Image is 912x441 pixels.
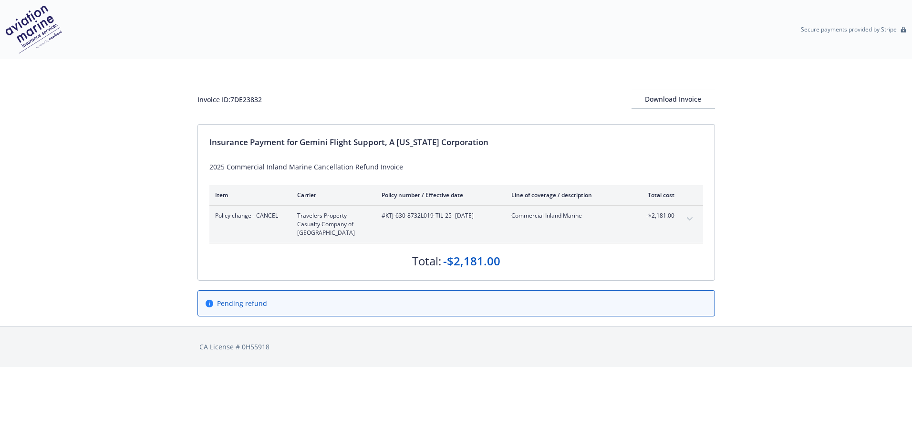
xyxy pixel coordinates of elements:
div: 2025 Commercial Inland Marine Cancellation Refund Invoice [209,162,703,172]
span: Travelers Property Casualty Company of [GEOGRAPHIC_DATA] [297,211,366,237]
p: Secure payments provided by Stripe [801,25,897,33]
div: Insurance Payment for Gemini Flight Support, A [US_STATE] Corporation [209,136,703,148]
button: Download Invoice [632,90,715,109]
div: Total: [412,253,441,269]
span: Commercial Inland Marine [511,211,623,220]
div: Line of coverage / description [511,191,623,199]
div: Policy change - CANCELTravelers Property Casualty Company of [GEOGRAPHIC_DATA]#KTJ-630-8732L019-T... [209,206,703,243]
button: expand content [682,211,697,227]
span: Policy change - CANCEL [215,211,282,220]
div: Download Invoice [632,90,715,108]
span: #KTJ-630-8732L019-TIL-25 - [DATE] [382,211,496,220]
div: Total cost [639,191,674,199]
div: Invoice ID: 7DE23832 [197,94,262,105]
div: Item [215,191,282,199]
span: Pending refund [217,298,267,308]
div: CA License # 0H55918 [199,342,713,352]
div: Carrier [297,191,366,199]
div: Policy number / Effective date [382,191,496,199]
div: -$2,181.00 [443,253,500,269]
span: -$2,181.00 [639,211,674,220]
